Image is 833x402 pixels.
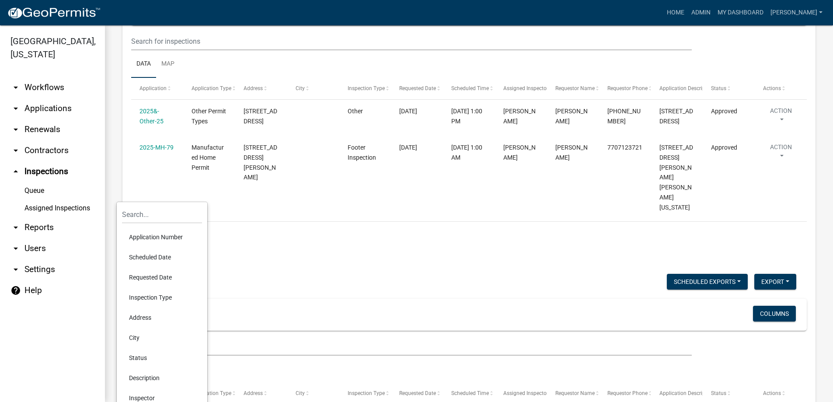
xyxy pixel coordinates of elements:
[10,124,21,135] i: arrow_drop_down
[139,108,164,125] a: 2025&-Other-25
[547,78,599,99] datatable-header-cell: Requestor Name
[607,108,641,125] span: 478-836-3199
[451,143,486,163] div: [DATE] 1:00 AM
[667,274,748,290] button: Scheduled Exports
[131,78,183,99] datatable-header-cell: Application
[244,390,263,396] span: Address
[122,247,202,267] li: Scheduled Date
[122,328,202,348] li: City
[122,227,202,247] li: Application Number
[348,390,385,396] span: Inspection Type
[244,85,263,91] span: Address
[131,32,692,50] input: Search for inspections
[10,264,21,275] i: arrow_drop_down
[10,243,21,254] i: arrow_drop_down
[139,85,167,91] span: Application
[663,4,688,21] a: Home
[122,206,202,224] input: Search...
[131,338,692,356] input: Search for inspections
[753,306,796,322] button: Columns
[122,348,202,368] li: Status
[451,390,489,396] span: Scheduled Time
[348,144,376,161] span: Footer Inspection
[755,78,807,99] datatable-header-cell: Actions
[651,78,703,99] datatable-header-cell: Application Description
[348,108,363,115] span: Other
[348,85,385,91] span: Inspection Type
[122,308,202,328] li: Address
[599,78,651,99] datatable-header-cell: Requestor Phone
[711,390,726,396] span: Status
[754,274,796,290] button: Export
[711,85,726,91] span: Status
[763,143,799,164] button: Action
[10,166,21,177] i: arrow_drop_up
[183,78,235,99] datatable-header-cell: Application Type
[688,4,714,21] a: Admin
[139,144,174,151] a: 2025-MH-79
[192,390,231,396] span: Application Type
[607,390,648,396] span: Requestor Phone
[711,144,737,151] span: Approved
[192,144,224,171] span: Manufactured Home Permit
[131,222,807,244] div: 2 total
[10,285,21,296] i: help
[235,78,287,99] datatable-header-cell: Address
[10,103,21,114] i: arrow_drop_down
[156,50,180,78] a: Map
[503,108,536,125] span: Tammie
[555,108,588,125] span: Tammie
[659,108,693,125] span: 260 DEERWOOD CIR
[399,108,417,115] span: 09/05/2025
[555,144,588,161] span: Tammie
[131,50,156,78] a: Data
[555,390,595,396] span: Requestor Name
[767,4,826,21] a: [PERSON_NAME]
[399,144,417,151] span: 10/02/2025
[296,390,305,396] span: City
[607,85,648,91] span: Requestor Phone
[659,85,714,91] span: Application Description
[443,78,495,99] datatable-header-cell: Scheduled Time
[131,253,807,263] h5: [PERSON_NAME]
[495,78,547,99] datatable-header-cell: Assigned Inspector
[339,78,391,99] datatable-header-cell: Inspection Type
[244,108,277,125] span: 260 DEERWOOD CIR
[122,267,202,287] li: Requested Date
[192,108,226,125] span: Other Permit Types
[10,82,21,93] i: arrow_drop_down
[503,85,548,91] span: Assigned Inspector
[703,78,755,99] datatable-header-cell: Status
[503,144,536,161] span: Tammie
[659,144,693,211] span: 590 Carl Sutton Road Lizella Georgia
[503,390,548,396] span: Assigned Inspector
[10,222,21,233] i: arrow_drop_down
[122,368,202,388] li: Description
[399,85,436,91] span: Requested Date
[763,106,799,128] button: Action
[399,390,436,396] span: Requested Date
[451,106,486,126] div: [DATE] 1:00 PM
[763,390,781,396] span: Actions
[711,108,737,115] span: Approved
[607,144,642,151] span: 7707123721
[287,78,339,99] datatable-header-cell: City
[659,390,714,396] span: Application Description
[10,145,21,156] i: arrow_drop_down
[192,85,231,91] span: Application Type
[451,85,489,91] span: Scheduled Time
[763,85,781,91] span: Actions
[122,287,202,308] li: Inspection Type
[714,4,767,21] a: My Dashboard
[555,85,595,91] span: Requestor Name
[296,85,305,91] span: City
[244,144,277,181] span: 590 CARL SUTTON RD
[391,78,443,99] datatable-header-cell: Requested Date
